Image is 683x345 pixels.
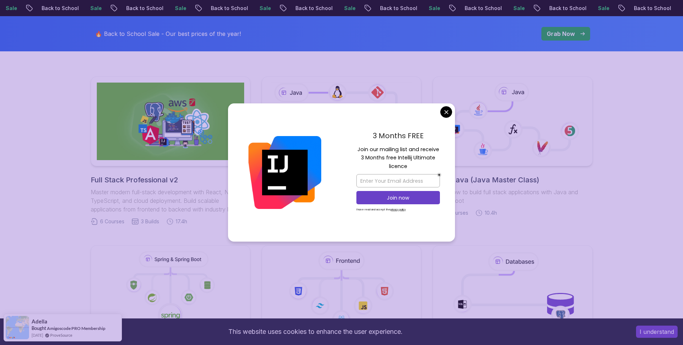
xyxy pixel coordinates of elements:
p: Back to School [458,5,507,12]
p: Back to School [289,5,338,12]
a: Core Java (Java Master Class)Learn how to build full stack applications with Java and Spring Boot... [433,76,592,216]
p: Back to School [120,5,169,12]
p: Sale [507,5,530,12]
p: Sale [84,5,107,12]
img: Full Stack Professional v2 [97,83,244,160]
p: Back to School [35,5,84,12]
h2: Core Java (Java Master Class) [433,175,592,185]
p: Grab Now [547,29,575,38]
span: 3 Builds [141,218,159,225]
button: Accept cookies [636,326,678,338]
p: Sale [592,5,615,12]
a: ProveSource [50,332,72,338]
span: Adella [32,318,47,325]
p: Learn how to build full stack applications with Java and Spring Boot [433,188,592,205]
p: Back to School [204,5,253,12]
p: Back to School [627,5,676,12]
p: Master modern full-stack development with React, Node.js, TypeScript, and cloud deployment. Build... [91,188,250,214]
span: 18 Courses [442,209,468,216]
span: 10.4h [485,209,497,216]
span: 6 Courses [100,218,124,225]
p: Back to School [374,5,422,12]
span: Bought [32,325,46,331]
a: Amigoscode PRO Membership [47,326,105,331]
a: Java Full StackLearn how to build full stack applications with Java and Spring Boot29 Courses4 Bu... [262,76,421,216]
p: Sale [338,5,361,12]
p: Sale [169,5,191,12]
h2: Full Stack Professional v2 [91,175,250,185]
a: Full Stack Professional v2Full Stack Professional v2Master modern full-stack development with Rea... [91,76,250,225]
span: 17.4h [176,218,187,225]
img: provesource social proof notification image [6,316,29,339]
p: Sale [422,5,445,12]
div: This website uses cookies to enhance the user experience. [5,324,625,340]
p: Sale [253,5,276,12]
p: Back to School [543,5,592,12]
p: 🔥 Back to School Sale - Our best prices of the year! [95,29,241,38]
span: [DATE] [32,332,43,338]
